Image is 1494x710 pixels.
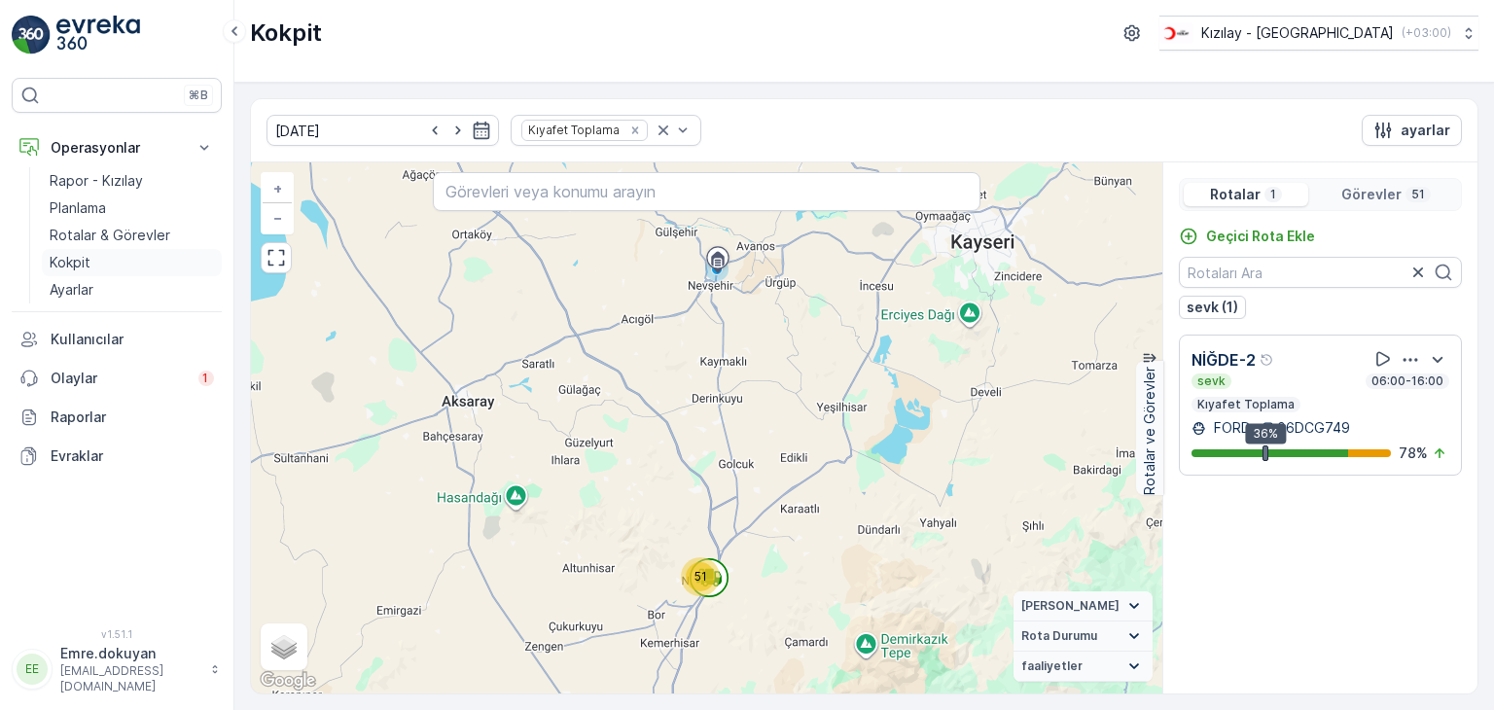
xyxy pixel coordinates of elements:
p: Kıyafet Toplama [1195,397,1297,412]
a: Planlama [42,195,222,222]
p: Rotalar & Görevler [50,226,170,245]
span: faaliyetler [1021,658,1083,674]
img: logo [12,16,51,54]
a: Rapor - Kızılay [42,167,222,195]
button: EEEmre.dokuyan[EMAIL_ADDRESS][DOMAIN_NAME] [12,644,222,694]
p: Kokpit [50,253,90,272]
p: 78 % [1399,444,1428,463]
p: ( +03:00 ) [1402,25,1451,41]
span: − [273,209,283,226]
a: Uzaklaştır [263,203,292,232]
p: 06DCG749 [1277,418,1350,438]
div: EE [17,654,48,685]
a: Raporlar [12,398,222,437]
p: FORD [1210,418,1251,438]
div: Kıyafet Toplama [522,121,622,139]
p: sevk (1) [1187,298,1238,317]
div: Yardım Araç İkonu [1260,352,1275,368]
input: Görevleri veya konumu arayın [433,172,979,211]
span: Rota Durumu [1021,628,1097,644]
button: sevk (1) [1179,296,1246,319]
p: Emre.dokuyan [60,644,200,663]
a: Yakınlaştır [263,174,292,203]
span: [PERSON_NAME] [1021,598,1120,614]
p: Raporlar [51,408,214,427]
p: Rotalar ve Görevler [1140,367,1159,495]
a: Olaylar1 [12,359,222,398]
p: 1 [1268,187,1278,202]
p: Evraklar [51,446,214,466]
a: Geçici Rota Ekle [1179,227,1315,246]
div: Remove Kıyafet Toplama [624,123,646,138]
input: Rotaları Ara [1179,257,1462,288]
p: [EMAIL_ADDRESS][DOMAIN_NAME] [60,663,200,694]
span: + [273,180,282,196]
p: ayarlar [1401,121,1450,140]
p: Rotalar [1210,185,1261,204]
p: 06:00-16:00 [1369,373,1445,389]
a: Bu bölgeyi Google Haritalar'da açın (yeni pencerede açılır) [256,668,320,693]
a: Rotalar & Görevler [42,222,222,249]
a: Kokpit [42,249,222,276]
button: ayarlar [1362,115,1462,146]
p: Ayarlar [50,280,93,300]
div: 51 [681,557,720,596]
p: sevk [1195,373,1227,389]
button: Operasyonlar [12,128,222,167]
p: Geçici Rota Ekle [1206,227,1315,246]
p: ⌘B [189,88,208,103]
a: Evraklar [12,437,222,476]
p: Olaylar [51,369,187,388]
span: v 1.51.1 [12,628,222,640]
p: 51 [1409,187,1427,202]
p: Rapor - Kızılay [50,171,143,191]
p: Kızılay - [GEOGRAPHIC_DATA] [1201,23,1394,43]
img: k%C4%B1z%C4%B1lay_D5CCths_t1JZB0k.png [1159,22,1193,44]
summary: [PERSON_NAME] [1014,591,1153,621]
summary: Rota Durumu [1014,621,1153,652]
summary: faaliyetler [1014,652,1153,682]
img: logo_light-DOdMpM7g.png [56,16,140,54]
span: 51 [694,569,707,584]
a: Kullanıcılar [12,320,222,359]
p: Kokpit [250,18,322,49]
a: Ayarlar [42,276,222,303]
a: Layers [263,625,305,668]
p: Operasyonlar [51,138,183,158]
p: Planlama [50,198,106,218]
p: Kullanıcılar [51,330,214,349]
button: Kızılay - [GEOGRAPHIC_DATA](+03:00) [1159,16,1478,51]
p: Görevler [1341,185,1402,204]
div: 36% [1245,423,1286,444]
p: NİĞDE-2 [1192,348,1256,372]
input: dd/mm/yyyy [267,115,499,146]
p: 1 [202,371,210,386]
img: Google [256,668,320,693]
